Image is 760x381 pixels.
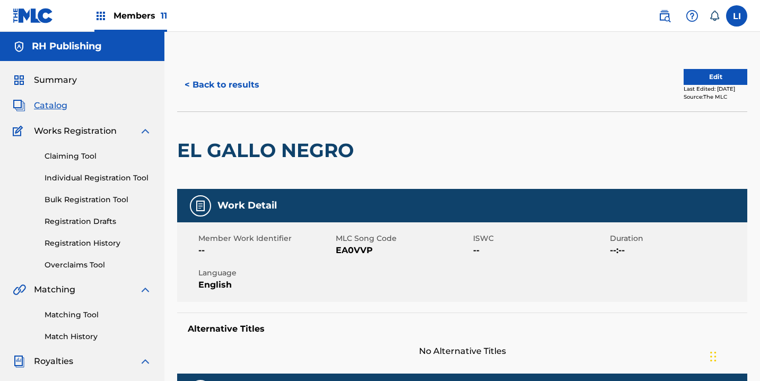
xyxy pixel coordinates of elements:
span: MLC Song Code [336,233,470,244]
h2: EL GALLO NEGRO [177,138,359,162]
span: Catalog [34,99,67,112]
iframe: Resource Center [730,236,760,322]
span: Member Work Identifier [198,233,333,244]
img: Top Rightsholders [94,10,107,22]
span: Summary [34,74,77,86]
h5: RH Publishing [32,40,102,53]
span: -- [473,244,608,257]
span: -- [198,244,333,257]
a: CatalogCatalog [13,99,67,112]
img: Royalties [13,355,25,368]
span: Members [113,10,167,22]
a: Registration History [45,238,152,249]
h5: Alternative Titles [188,324,737,334]
a: Individual Registration Tool [45,172,152,184]
span: Matching [34,283,75,296]
a: Match History [45,331,152,342]
img: Catalog [13,99,25,112]
a: Overclaims Tool [45,259,152,271]
span: Language [198,267,333,279]
img: Work Detail [194,200,207,212]
span: Duration [610,233,745,244]
img: Summary [13,74,25,86]
img: Works Registration [13,125,27,137]
div: Drag [710,341,717,373]
div: Last Edited: [DATE] [684,85,747,93]
button: Edit [684,69,747,85]
span: No Alternative Titles [177,345,747,358]
img: expand [139,125,152,137]
a: Registration Drafts [45,216,152,227]
div: User Menu [726,5,747,27]
span: --:-- [610,244,745,257]
span: English [198,279,333,291]
a: Matching Tool [45,309,152,321]
img: search [658,10,671,22]
span: Works Registration [34,125,117,137]
a: Claiming Tool [45,151,152,162]
img: expand [139,283,152,296]
button: < Back to results [177,72,267,98]
a: SummarySummary [13,74,77,86]
span: ISWC [473,233,608,244]
img: MLC Logo [13,8,54,23]
a: Public Search [654,5,675,27]
img: Accounts [13,40,25,53]
img: Matching [13,283,26,296]
div: Source: The MLC [684,93,747,101]
img: help [686,10,698,22]
span: Royalties [34,355,73,368]
span: 11 [161,11,167,21]
img: expand [139,355,152,368]
div: Help [682,5,703,27]
a: Bulk Registration Tool [45,194,152,205]
iframe: Chat Widget [707,330,760,381]
div: Notifications [709,11,720,21]
span: EA0VVP [336,244,470,257]
h5: Work Detail [217,200,277,212]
